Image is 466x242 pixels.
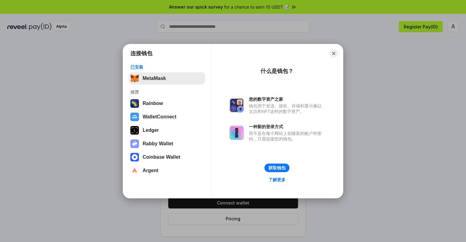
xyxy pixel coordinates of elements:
div: 您的数字资产之家 [249,96,325,102]
div: Rabby Wallet [143,141,173,146]
div: 获取钱包 [268,165,286,171]
a: 了解更多 [265,176,289,184]
div: 了解更多 [268,177,286,182]
img: svg+xml,%3Csvg%20xmlns%3D%22http%3A%2F%2Fwww.w3.org%2F2000%2Fsvg%22%20fill%3D%22none%22%20viewBox... [229,98,244,113]
img: svg+xml,%3Csvg%20xmlns%3D%22http%3A%2F%2Fwww.w3.org%2F2000%2Fsvg%22%20fill%3D%22none%22%20viewBox... [130,139,139,148]
button: WalletConnect [129,111,205,123]
h1: 连接钱包 [130,50,152,57]
div: Ledger [143,128,159,133]
img: svg+xml,%3Csvg%20width%3D%2228%22%20height%3D%2228%22%20viewBox%3D%220%200%2028%2028%22%20fill%3D... [130,113,139,121]
button: Close [329,49,338,58]
button: Rainbow [129,97,205,110]
img: svg+xml,%3Csvg%20width%3D%2228%22%20height%3D%2228%22%20viewBox%3D%220%200%2028%2028%22%20fill%3D... [130,153,139,161]
div: 而不是在每个网站上创建新的账户和密码，只需连接您的钱包。 [249,131,325,142]
div: Coinbase Wallet [143,154,180,160]
div: 什么是钱包？ [260,67,293,75]
div: 推荐 [130,89,203,95]
button: Rabby Wallet [129,138,205,150]
img: svg+xml,%3Csvg%20xmlns%3D%22http%3A%2F%2Fwww.w3.org%2F2000%2Fsvg%22%20fill%3D%22none%22%20viewBox... [229,125,244,140]
div: 已安装 [130,64,203,70]
img: svg+xml,%3Csvg%20width%3D%2228%22%20height%3D%2228%22%20viewBox%3D%220%200%2028%2028%22%20fill%3D... [130,166,139,175]
button: Coinbase Wallet [129,151,205,163]
button: MetaMask [129,72,205,85]
div: 一种新的登录方式 [249,124,325,129]
div: MetaMask [143,76,166,81]
button: 获取钱包 [264,164,289,172]
img: svg+xml,%3Csvg%20fill%3D%22none%22%20height%3D%2233%22%20viewBox%3D%220%200%2035%2033%22%20width%... [130,74,139,83]
button: Ledger [129,124,205,136]
img: svg+xml,%3Csvg%20xmlns%3D%22http%3A%2F%2Fwww.w3.org%2F2000%2Fsvg%22%20width%3D%2228%22%20height%3... [130,126,139,135]
div: Rainbow [143,101,163,106]
button: Argent [129,164,205,177]
div: Argent [143,168,158,173]
div: 钱包用于发送、接收、存储和显示像以太坊和NFT这样的数字资产。 [249,103,325,114]
div: WalletConnect [143,114,177,120]
img: svg+xml,%3Csvg%20width%3D%22120%22%20height%3D%22120%22%20viewBox%3D%220%200%20120%20120%22%20fil... [130,99,139,108]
